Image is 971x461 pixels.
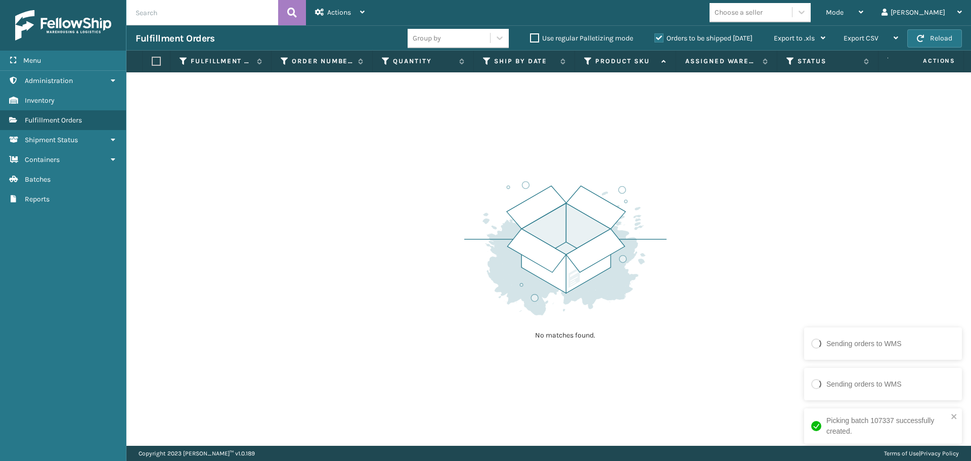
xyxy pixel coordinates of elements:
p: Copyright 2023 [PERSON_NAME]™ v 1.0.189 [139,446,255,461]
span: Administration [25,76,73,85]
span: Batches [25,175,51,184]
span: Actions [327,8,351,17]
span: Mode [826,8,844,17]
div: Sending orders to WMS [826,379,902,390]
div: Group by [413,33,441,44]
h3: Fulfillment Orders [136,32,214,45]
span: Shipment Status [25,136,78,144]
div: Picking batch 107337 successfully created. [826,415,948,437]
button: Reload [907,29,962,48]
img: logo [15,10,111,40]
label: Status [798,57,859,66]
label: Use regular Palletizing mode [530,34,633,43]
span: Export to .xls [774,34,815,43]
label: Orders to be shipped [DATE] [654,34,753,43]
span: Fulfillment Orders [25,116,82,124]
label: Product SKU [595,57,656,66]
label: Quantity [393,57,454,66]
div: Sending orders to WMS [826,339,902,349]
span: Inventory [25,96,55,105]
button: close [951,412,958,422]
label: Assigned Warehouse [685,57,758,66]
label: Ship By Date [494,57,555,66]
div: Choose a seller [715,7,763,18]
span: Containers [25,155,60,164]
span: Actions [891,53,961,69]
span: Menu [23,56,41,65]
label: Fulfillment Order Id [191,57,252,66]
label: Order Number [292,57,353,66]
span: Reports [25,195,50,203]
span: Export CSV [844,34,878,43]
